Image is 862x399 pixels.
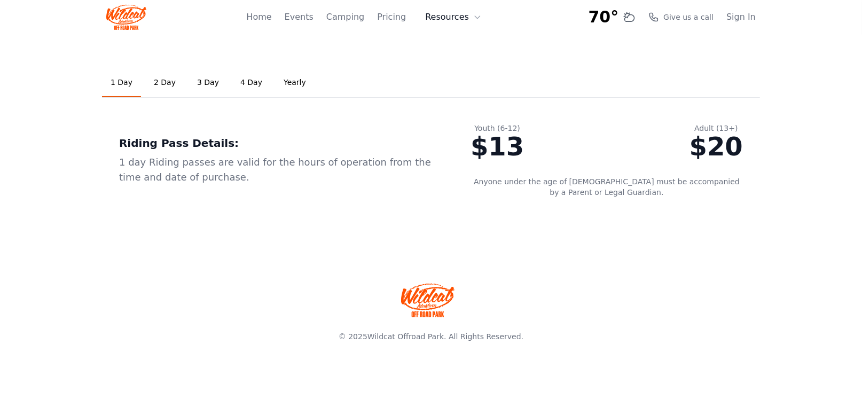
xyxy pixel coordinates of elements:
[102,68,141,97] a: 1 Day
[648,12,714,22] a: Give us a call
[401,283,454,317] img: Wildcat Offroad park
[232,68,271,97] a: 4 Day
[419,6,488,28] button: Resources
[246,11,271,24] a: Home
[189,68,228,97] a: 3 Day
[589,7,619,27] span: 70°
[145,68,184,97] a: 2 Day
[119,136,436,151] div: Riding Pass Details:
[377,11,406,24] a: Pricing
[726,11,756,24] a: Sign In
[663,12,714,22] span: Give us a call
[689,134,743,159] div: $20
[285,11,314,24] a: Events
[471,176,743,198] p: Anyone under the age of [DEMOGRAPHIC_DATA] must be accompanied by a Parent or Legal Guardian.
[119,155,436,185] div: 1 day Riding passes are valid for the hours of operation from the time and date of purchase.
[339,332,523,341] span: © 2025 . All Rights Reserved.
[367,332,444,341] a: Wildcat Offroad Park
[471,123,524,134] div: Youth (6-12)
[106,4,146,30] img: Wildcat Logo
[689,123,743,134] div: Adult (13+)
[471,134,524,159] div: $13
[275,68,315,97] a: Yearly
[326,11,364,24] a: Camping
